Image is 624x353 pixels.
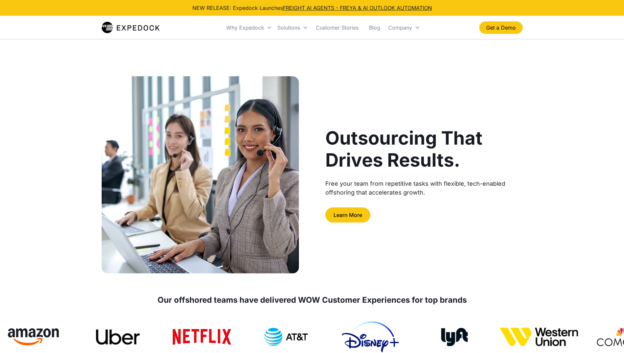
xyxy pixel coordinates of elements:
[8,328,59,345] img: Amazon Logo
[226,24,264,31] div: Why Expedock
[386,16,423,39] div: Company
[102,294,523,306] div: Our offshored teams have delivered WOW Customer Experiences for top brands
[325,179,523,197] div: Free your team from repetitive tasks with flexible, tech-enabled offshoring that accelerates growth.
[325,207,370,223] a: Learn More
[102,76,299,273] img: two formal woman with headset
[283,5,432,11] a: FREIGHT AI AGENTS - FREYA & AI OUTLOOK AUTOMATION
[499,328,578,346] img: Western Union Logo
[224,16,275,39] div: Why Expedock
[171,327,233,347] img: Netflix Logo
[102,21,160,34] a: home
[479,21,523,34] a: Get a Demo
[388,24,412,31] div: Company
[93,327,142,347] img: Uber Logo
[263,327,309,347] img: ATT Logo
[277,24,300,31] div: Solutions
[342,321,399,352] img: Disney+ Logo
[275,16,311,39] div: Solutions
[441,328,468,346] img: LYFT Logo
[311,16,364,39] a: Customer Stories
[192,4,432,12] div: NEW RELEASE: Expedock Launches
[102,21,160,34] img: Expedock Logo
[364,16,386,39] a: Blog
[325,127,523,171] h1: Outsourcing That Drives Results.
